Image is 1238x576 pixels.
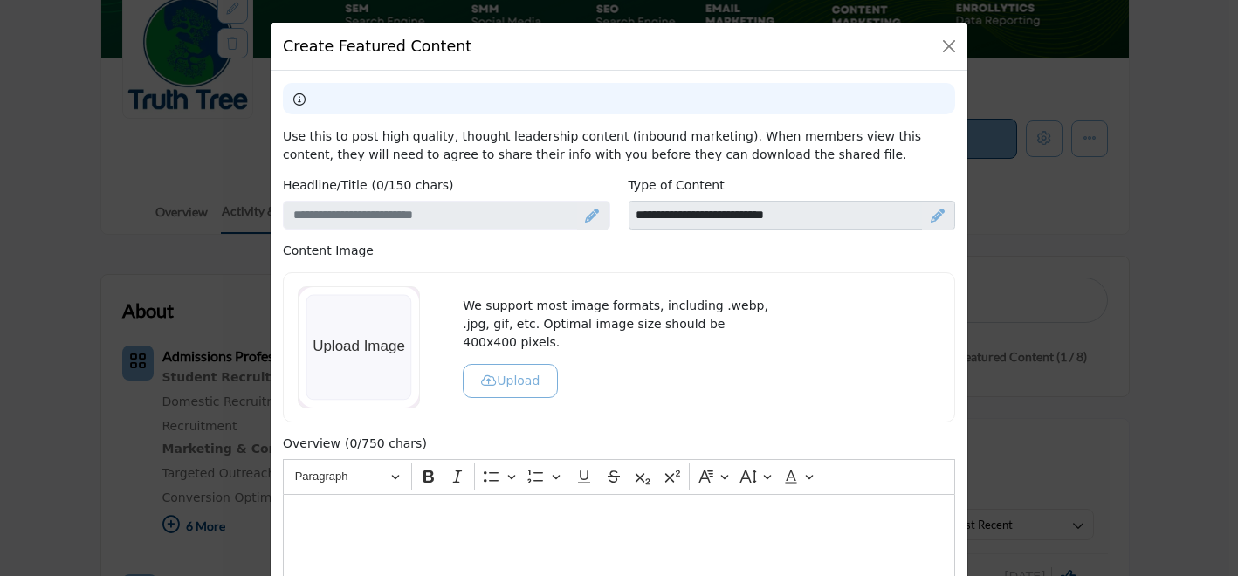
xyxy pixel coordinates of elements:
[283,459,955,493] div: Editor toolbar
[283,35,471,58] h5: Create Featured Content
[345,435,427,453] span: (0/750 chars)
[287,463,408,490] button: Heading
[629,176,725,195] label: Type of Content
[283,127,955,164] p: Use this to post high quality, thought leadership content (inbound marketing). When members view ...
[376,178,449,192] span: 0/150 chars
[283,435,340,453] label: Overview
[283,242,955,260] p: Content Image
[295,466,386,487] span: Paragraph
[463,297,775,352] p: We support most image formats, including .webp, .jpg, gif, etc. Optimal image size should be 400x...
[283,176,368,195] label: Headline/Title
[937,34,961,58] button: Close
[283,201,610,230] input: Enter a compelling headline
[372,176,454,195] span: ( )
[463,364,558,398] button: Upload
